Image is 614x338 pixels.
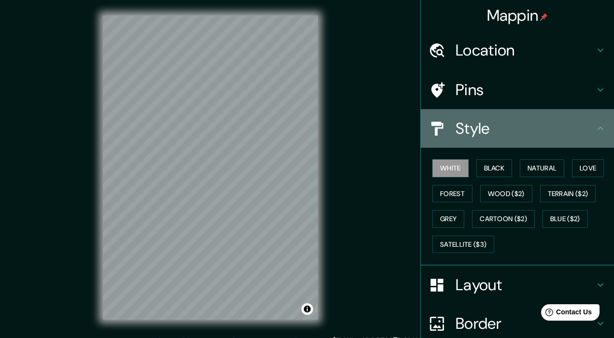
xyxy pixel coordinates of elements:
div: Location [421,31,614,70]
button: Black [476,159,513,177]
iframe: Help widget launcher [528,300,603,327]
div: Style [421,109,614,148]
button: Cartoon ($2) [472,210,535,228]
h4: Pins [456,80,595,99]
button: Grey [432,210,464,228]
button: Toggle attribution [301,303,313,315]
button: Terrain ($2) [540,185,596,203]
canvas: Map [103,15,318,320]
button: Blue ($2) [543,210,588,228]
button: White [432,159,469,177]
button: Satellite ($3) [432,236,494,253]
h4: Border [456,314,595,333]
img: pin-icon.png [540,13,548,21]
button: Love [572,159,604,177]
button: Natural [520,159,564,177]
h4: Layout [456,275,595,295]
h4: Style [456,119,595,138]
h4: Location [456,41,595,60]
button: Wood ($2) [480,185,532,203]
div: Layout [421,266,614,304]
h4: Mappin [487,6,548,25]
div: Pins [421,70,614,109]
button: Forest [432,185,472,203]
